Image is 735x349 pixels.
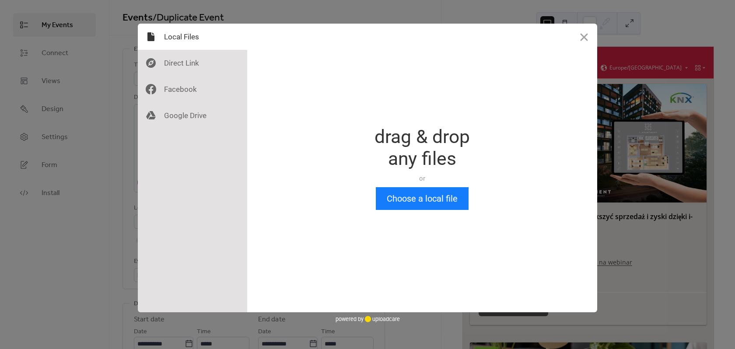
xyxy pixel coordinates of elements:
[571,24,597,50] button: Close
[138,50,247,76] div: Direct Link
[374,126,470,170] div: drag & drop any files
[138,76,247,102] div: Facebook
[364,316,400,322] a: uploadcare
[138,24,247,50] div: Local Files
[376,187,469,210] button: Choose a local file
[374,174,470,183] div: or
[336,312,400,325] div: powered by
[138,102,247,129] div: Google Drive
